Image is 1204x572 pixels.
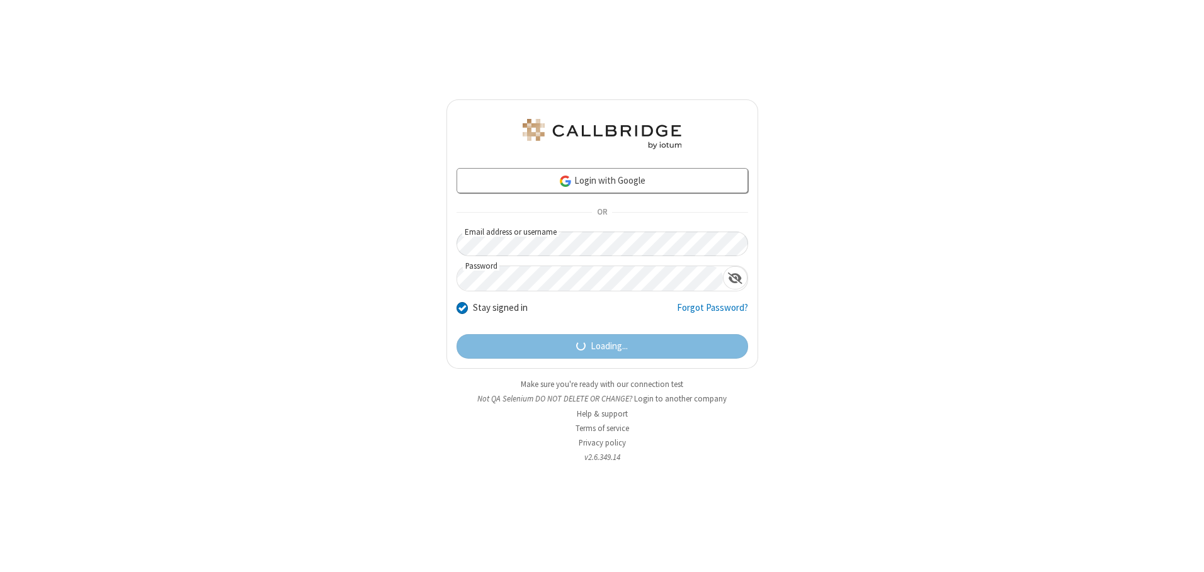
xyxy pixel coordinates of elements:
input: Email address or username [457,232,748,256]
a: Forgot Password? [677,301,748,325]
a: Terms of service [576,423,629,434]
img: google-icon.png [559,174,572,188]
div: Show password [723,266,747,289]
li: v2.6.349.14 [446,451,758,463]
li: Not QA Selenium DO NOT DELETE OR CHANGE? [446,393,758,405]
a: Help & support [577,408,628,419]
button: Login to another company [634,393,727,405]
label: Stay signed in [473,301,528,315]
span: Loading... [591,339,628,354]
button: Loading... [457,334,748,359]
a: Login with Google [457,168,748,193]
img: QA Selenium DO NOT DELETE OR CHANGE [520,119,684,149]
a: Privacy policy [579,437,626,448]
a: Make sure you're ready with our connection test [521,379,683,390]
span: OR [592,204,612,222]
input: Password [457,266,723,291]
